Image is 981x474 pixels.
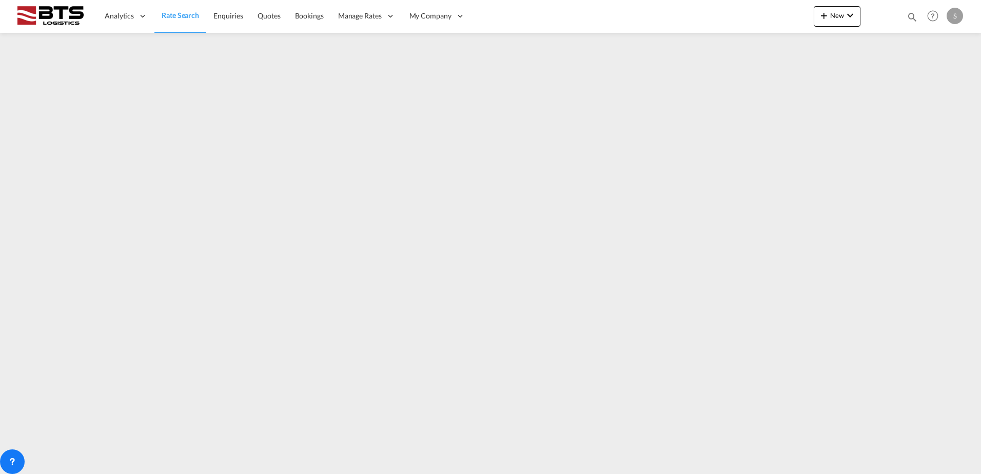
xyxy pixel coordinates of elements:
[947,8,963,24] div: S
[924,7,941,25] span: Help
[295,11,324,20] span: Bookings
[818,9,830,22] md-icon: icon-plus 400-fg
[924,7,947,26] div: Help
[105,11,134,21] span: Analytics
[409,11,452,21] span: My Company
[844,9,856,22] md-icon: icon-chevron-down
[15,5,85,28] img: cdcc71d0be7811ed9adfbf939d2aa0e8.png
[907,11,918,27] div: icon-magnify
[258,11,280,20] span: Quotes
[338,11,382,21] span: Manage Rates
[907,11,918,23] md-icon: icon-magnify
[162,11,199,19] span: Rate Search
[213,11,243,20] span: Enquiries
[814,6,860,27] button: icon-plus 400-fgNewicon-chevron-down
[818,11,856,19] span: New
